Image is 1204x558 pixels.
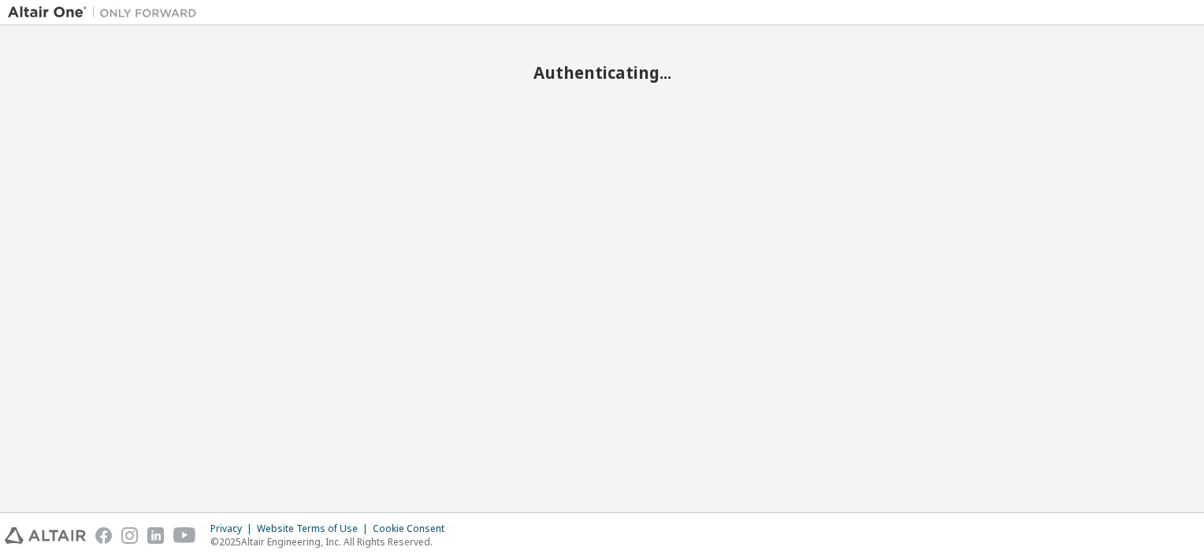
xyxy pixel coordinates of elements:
[373,523,454,535] div: Cookie Consent
[147,527,164,544] img: linkedin.svg
[121,527,138,544] img: instagram.svg
[173,527,196,544] img: youtube.svg
[210,535,454,549] p: © 2025 Altair Engineering, Inc. All Rights Reserved.
[95,527,112,544] img: facebook.svg
[257,523,373,535] div: Website Terms of Use
[8,5,205,20] img: Altair One
[5,527,86,544] img: altair_logo.svg
[8,62,1196,83] h2: Authenticating...
[210,523,257,535] div: Privacy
